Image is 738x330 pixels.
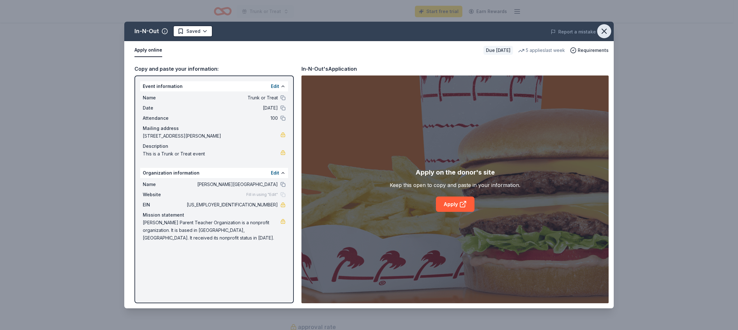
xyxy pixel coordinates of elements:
[143,211,286,219] div: Mission statement
[143,150,280,158] span: This is a Trunk or Treat event
[143,191,185,198] span: Website
[578,47,609,54] span: Requirements
[143,142,286,150] div: Description
[143,125,286,132] div: Mailing address
[134,26,159,36] div: In-N-Out
[271,82,279,90] button: Edit
[143,219,280,242] span: [PERSON_NAME] Parent Teacher Organization is a nonprofit organization. It is based in [GEOGRAPHIC...
[134,65,294,73] div: Copy and paste your information:
[301,65,357,73] div: In-N-Out's Application
[140,168,288,178] div: Organization information
[518,47,565,54] div: 5 applies last week
[185,114,278,122] span: 100
[143,132,280,140] span: [STREET_ADDRESS][PERSON_NAME]
[140,81,288,91] div: Event information
[134,44,162,57] button: Apply online
[271,169,279,177] button: Edit
[416,167,495,177] div: Apply on the donor's site
[173,25,213,37] button: Saved
[570,47,609,54] button: Requirements
[143,181,185,188] span: Name
[390,181,520,189] div: Keep this open to copy and paste in your information.
[143,94,185,102] span: Name
[143,114,185,122] span: Attendance
[185,104,278,112] span: [DATE]
[551,28,596,36] button: Report a mistake
[246,192,278,197] span: Fill in using "Edit"
[483,46,513,55] div: Due [DATE]
[185,94,278,102] span: Trunk or Treat
[186,27,200,35] span: Saved
[185,181,278,188] span: [PERSON_NAME][GEOGRAPHIC_DATA]
[436,197,474,212] a: Apply
[143,201,185,209] span: EIN
[143,104,185,112] span: Date
[185,201,278,209] span: [US_EMPLOYER_IDENTIFICATION_NUMBER]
